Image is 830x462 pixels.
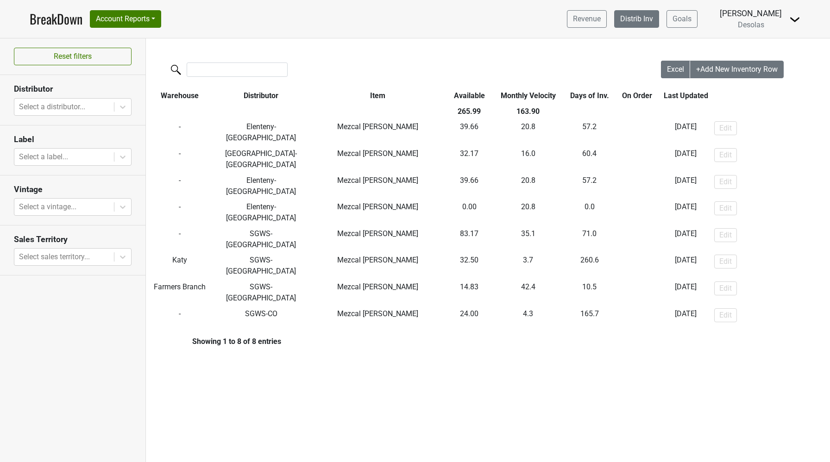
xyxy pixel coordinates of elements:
td: - [615,173,660,200]
td: 0.0 [565,199,615,226]
td: Elenteny-[GEOGRAPHIC_DATA] [214,199,308,226]
td: - [146,146,214,173]
td: Farmers Branch [146,279,214,306]
td: 57.2 [565,173,615,200]
td: 39.66 [447,173,492,200]
span: Desolas [738,20,764,29]
td: - [146,226,214,253]
th: Item: activate to sort column ascending [309,88,447,104]
td: 39.66 [447,119,492,146]
td: [DATE] [660,199,712,226]
td: 14.83 [447,279,492,306]
button: Account Reports [90,10,161,28]
button: Edit [714,121,737,135]
div: [PERSON_NAME] [720,7,782,19]
img: Dropdown Menu [789,14,800,25]
td: 260.6 [565,253,615,280]
td: - [146,199,214,226]
td: Elenteny-[GEOGRAPHIC_DATA] [214,173,308,200]
span: Mezcal [PERSON_NAME] [337,229,418,238]
button: Excel [661,61,691,78]
th: 163.90 [492,104,564,119]
td: 20.8 [492,119,564,146]
td: 35.1 [492,226,564,253]
th: Monthly Velocity: activate to sort column ascending [492,88,564,104]
span: Mezcal [PERSON_NAME] [337,256,418,264]
button: Edit [714,308,737,322]
h3: Label [14,135,132,144]
a: BreakDown [30,9,82,29]
td: [DATE] [660,279,712,306]
td: 71.0 [565,226,615,253]
td: 60.4 [565,146,615,173]
span: Excel [667,65,684,74]
span: Mezcal [PERSON_NAME] [337,149,418,158]
td: [GEOGRAPHIC_DATA]-[GEOGRAPHIC_DATA] [214,146,308,173]
td: 0.00 [447,199,492,226]
th: Days of Inv.: activate to sort column ascending [565,88,615,104]
td: - [615,253,660,280]
td: [DATE] [660,306,712,325]
div: Showing 1 to 8 of 8 entries [146,337,281,346]
td: - [615,306,660,325]
th: Available: activate to sort column ascending [447,88,492,104]
h3: Sales Territory [14,235,132,244]
a: Revenue [567,10,607,28]
td: 24.00 [447,306,492,325]
th: 265.99 [447,104,492,119]
th: Last Updated: activate to sort column ascending [660,88,712,104]
td: 165.7 [565,306,615,325]
button: Edit [714,148,737,162]
td: 32.50 [447,253,492,280]
th: Warehouse: activate to sort column ascending [146,88,214,104]
td: [DATE] [660,119,712,146]
td: SGWS-[GEOGRAPHIC_DATA] [214,279,308,306]
td: - [615,146,660,173]
button: Edit [714,175,737,189]
td: - [615,279,660,306]
td: SGWS-[GEOGRAPHIC_DATA] [214,226,308,253]
td: - [146,306,214,325]
button: Edit [714,201,737,215]
h3: Distributor [14,84,132,94]
td: SGWS-CO [214,306,308,325]
td: - [615,119,660,146]
span: Mezcal [PERSON_NAME] [337,309,418,318]
span: Mezcal [PERSON_NAME] [337,122,418,131]
td: Elenteny-[GEOGRAPHIC_DATA] [214,119,308,146]
td: - [615,199,660,226]
span: +Add New Inventory Row [696,65,778,74]
td: SGWS-[GEOGRAPHIC_DATA] [214,253,308,280]
th: On Order: activate to sort column ascending [615,88,660,104]
button: Reset filters [14,48,132,65]
td: 83.17 [447,226,492,253]
td: - [615,226,660,253]
td: Katy [146,253,214,280]
button: Edit [714,228,737,242]
td: 20.8 [492,199,564,226]
td: 4.3 [492,306,564,325]
td: 20.8 [492,173,564,200]
td: - [146,119,214,146]
a: Goals [667,10,698,28]
td: 10.5 [565,279,615,306]
td: 32.17 [447,146,492,173]
h3: Vintage [14,185,132,194]
button: +Add New Inventory Row [690,61,784,78]
td: [DATE] [660,173,712,200]
td: [DATE] [660,226,712,253]
td: 42.4 [492,279,564,306]
td: 57.2 [565,119,615,146]
button: Edit [714,281,737,295]
a: Distrib Inv [614,10,659,28]
td: [DATE] [660,253,712,280]
td: 16.0 [492,146,564,173]
span: Mezcal [PERSON_NAME] [337,202,418,211]
td: - [146,173,214,200]
td: [DATE] [660,146,712,173]
th: Distributor: activate to sort column ascending [214,88,308,104]
span: Mezcal [PERSON_NAME] [337,282,418,291]
span: Mezcal [PERSON_NAME] [337,176,418,185]
td: 3.7 [492,253,564,280]
button: Edit [714,255,737,268]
